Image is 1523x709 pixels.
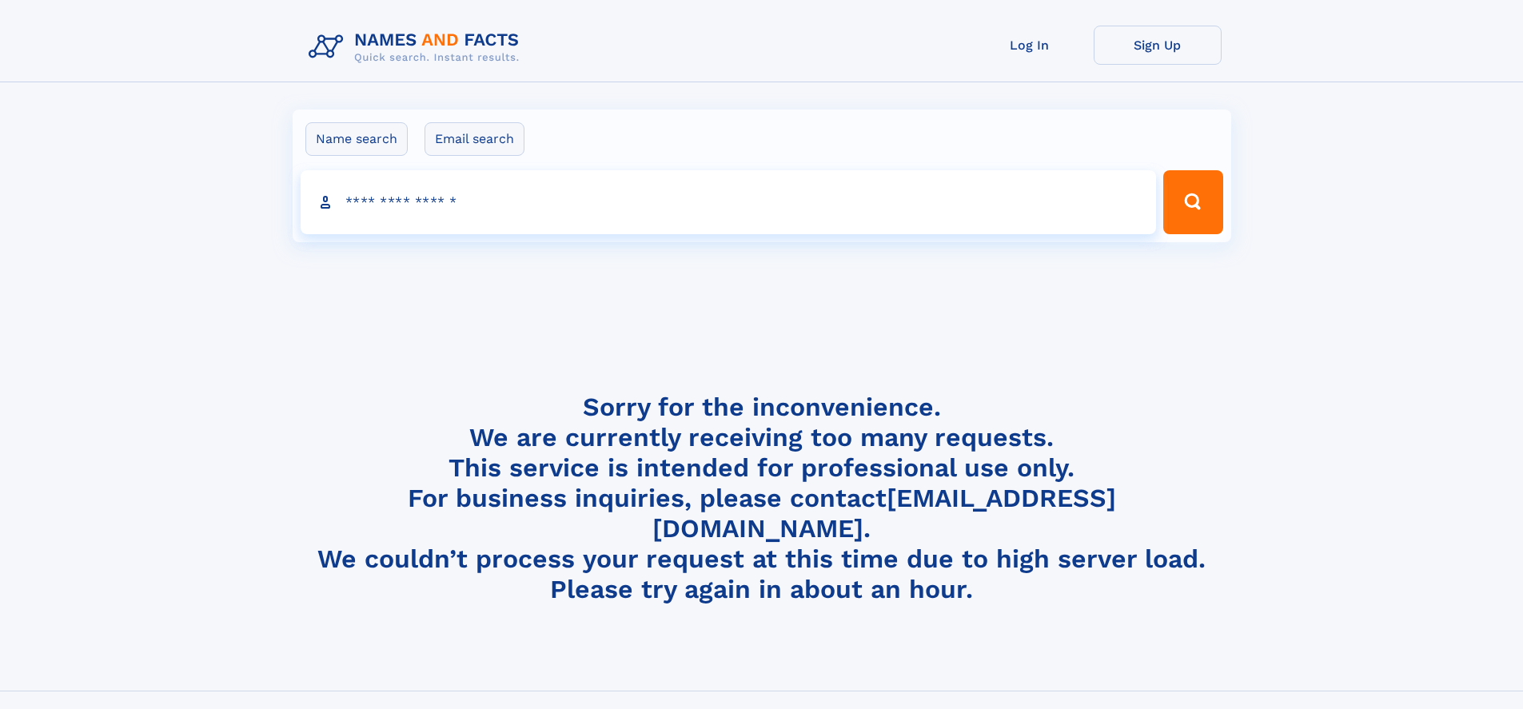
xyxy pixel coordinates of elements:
[425,122,524,156] label: Email search
[305,122,408,156] label: Name search
[652,483,1116,544] a: [EMAIL_ADDRESS][DOMAIN_NAME]
[302,26,532,69] img: Logo Names and Facts
[302,392,1222,605] h4: Sorry for the inconvenience. We are currently receiving too many requests. This service is intend...
[1094,26,1222,65] a: Sign Up
[1163,170,1222,234] button: Search Button
[966,26,1094,65] a: Log In
[301,170,1157,234] input: search input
